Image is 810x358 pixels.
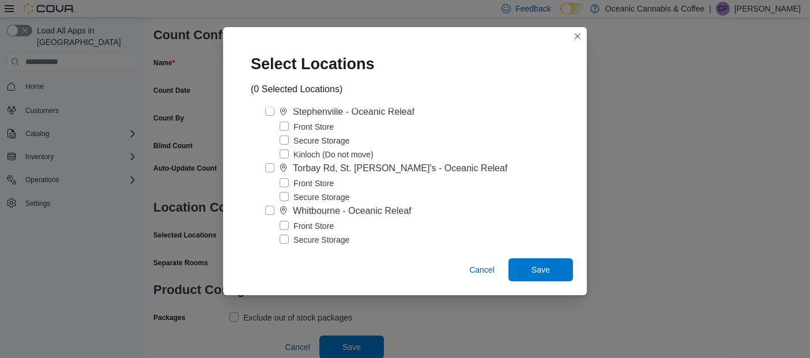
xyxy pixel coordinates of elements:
label: Front Store [280,176,334,190]
label: Secure Storage [280,190,349,204]
button: Save [508,258,573,281]
label: Secure Storage [280,134,349,148]
label: Kinloch (Do not move) [280,148,374,161]
div: Whitbourne - Oceanic Releaf [293,204,411,218]
button: Closes this modal window [571,29,585,43]
span: Save [532,264,550,276]
div: (0 Selected Locations) [251,82,342,96]
label: Front Store [280,120,334,134]
div: Select Locations [237,41,398,82]
div: Torbay Rd, St. [PERSON_NAME]'s - Oceanic Releaf [293,161,507,175]
label: Front Store [280,219,334,233]
div: Stephenville - Oceanic Releaf [293,105,415,119]
label: Secure Storage [280,233,349,247]
button: Cancel [465,258,499,281]
span: Cancel [469,264,495,276]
